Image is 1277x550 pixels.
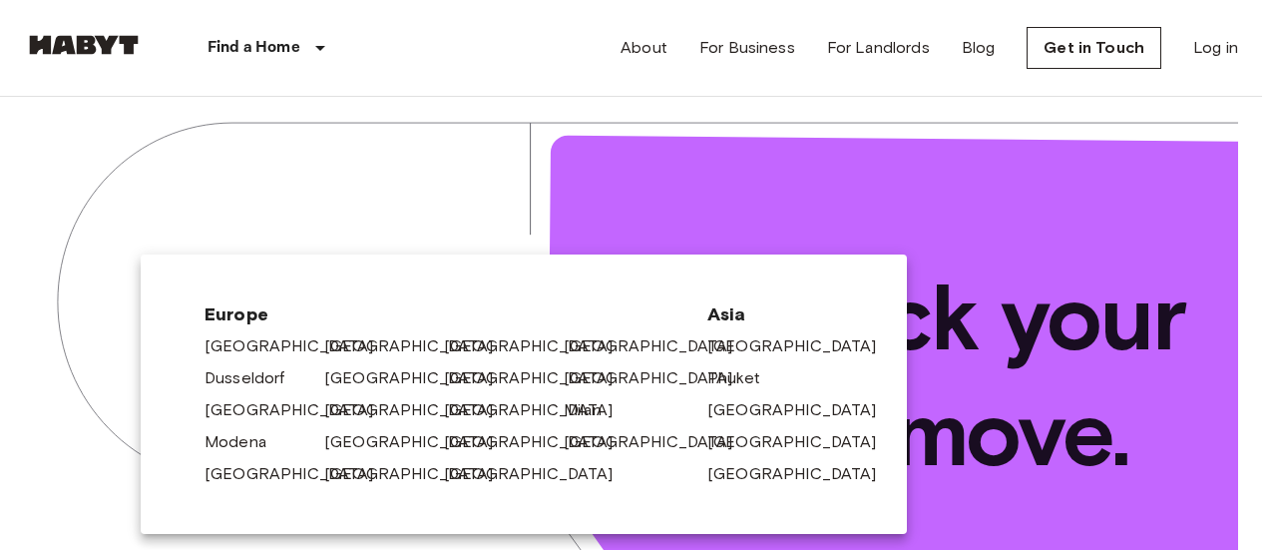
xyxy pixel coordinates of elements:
[707,334,897,358] a: [GEOGRAPHIC_DATA]
[205,366,305,390] a: Dusseldorf
[444,366,634,390] a: [GEOGRAPHIC_DATA]
[707,398,897,422] a: [GEOGRAPHIC_DATA]
[564,398,622,422] a: Milan
[564,430,753,454] a: [GEOGRAPHIC_DATA]
[205,398,394,422] a: [GEOGRAPHIC_DATA]
[324,398,514,422] a: [GEOGRAPHIC_DATA]
[205,430,286,454] a: Modena
[707,462,897,486] a: [GEOGRAPHIC_DATA]
[205,334,394,358] a: [GEOGRAPHIC_DATA]
[707,366,780,390] a: Phuket
[324,366,514,390] a: [GEOGRAPHIC_DATA]
[444,334,634,358] a: [GEOGRAPHIC_DATA]
[205,302,675,326] span: Europe
[564,334,753,358] a: [GEOGRAPHIC_DATA]
[444,398,634,422] a: [GEOGRAPHIC_DATA]
[205,462,394,486] a: [GEOGRAPHIC_DATA]
[707,430,897,454] a: [GEOGRAPHIC_DATA]
[564,366,753,390] a: [GEOGRAPHIC_DATA]
[324,462,514,486] a: [GEOGRAPHIC_DATA]
[444,462,634,486] a: [GEOGRAPHIC_DATA]
[324,334,514,358] a: [GEOGRAPHIC_DATA]
[444,430,634,454] a: [GEOGRAPHIC_DATA]
[324,430,514,454] a: [GEOGRAPHIC_DATA]
[707,302,843,326] span: Asia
